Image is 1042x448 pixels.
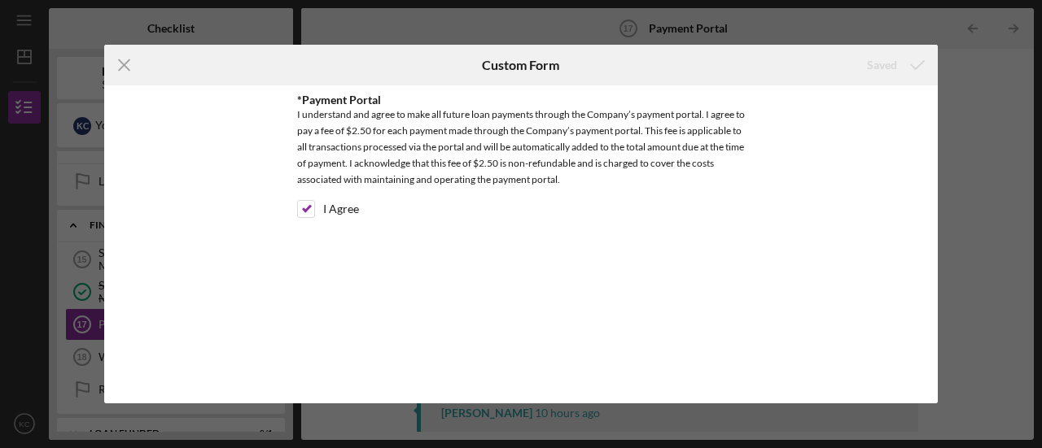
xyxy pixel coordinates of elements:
[851,49,938,81] button: Saved
[297,107,745,192] div: I understand and agree to make all future loan payments through the Company’s payment portal. I a...
[323,201,359,217] label: I Agree
[867,49,897,81] div: Saved
[297,94,745,107] div: *Payment Portal
[482,58,559,72] h6: Custom Form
